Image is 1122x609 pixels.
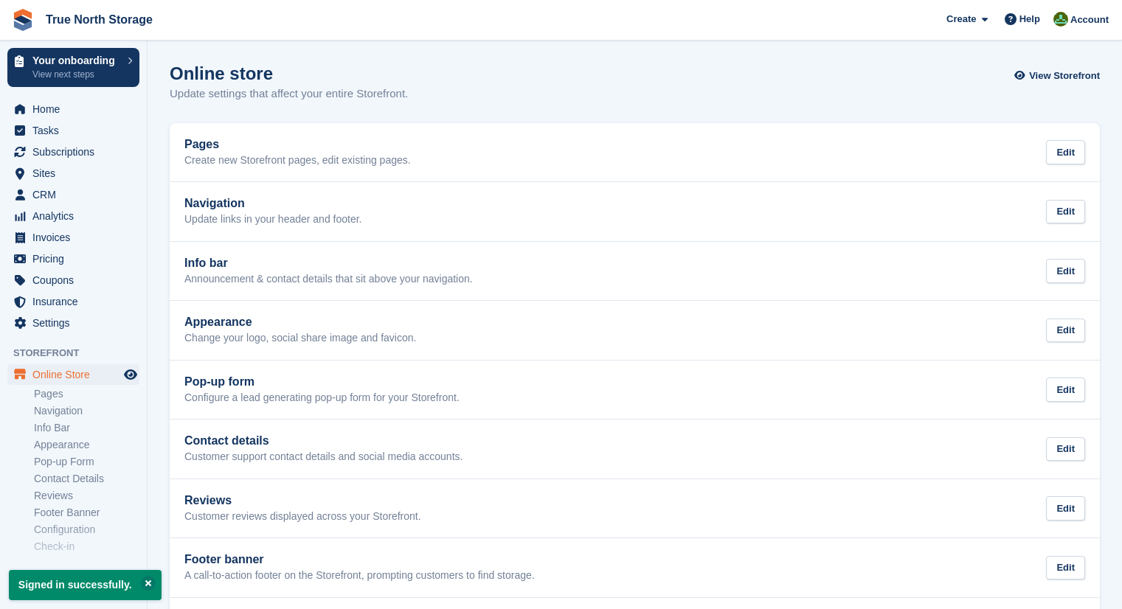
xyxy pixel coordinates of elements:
a: menu [7,291,139,312]
div: Edit [1046,319,1085,343]
h2: Info bar [184,257,473,270]
a: Pages Create new Storefront pages, edit existing pages. Edit [170,123,1100,182]
a: Info bar Announcement & contact details that sit above your navigation. Edit [170,242,1100,301]
p: Signed in successfully. [9,570,162,600]
a: Pop-up form Configure a lead generating pop-up form for your Storefront. Edit [170,361,1100,420]
a: menu [7,270,139,290]
span: Analytics [32,206,121,226]
p: Update links in your header and footer. [184,213,362,226]
a: menu [7,227,139,248]
p: Announcement & contact details that sit above your navigation. [184,273,473,286]
a: menu [7,99,139,119]
h2: Pages [184,138,411,151]
p: Customer reviews displayed across your Storefront. [184,510,421,523]
span: Tasks [32,120,121,141]
img: stora-icon-8386f47178a22dfd0bd8f6a31ec36ba5ce8667c1dd55bd0f319d3a0aa187defe.svg [12,9,34,31]
div: Edit [1046,377,1085,402]
a: Appearance [34,438,139,452]
a: menu [7,364,139,385]
span: Online Store [32,364,121,385]
div: Edit [1046,437,1085,462]
img: Jessie Dafoe [1053,12,1068,27]
span: Create [946,12,976,27]
a: Check-in [34,540,139,554]
a: Info Bar [34,421,139,435]
span: View Storefront [1029,69,1100,83]
a: True North Storage [40,7,159,32]
a: Preview store [122,366,139,383]
p: Configure a lead generating pop-up form for your Storefront. [184,391,460,405]
a: Navigation [34,404,139,418]
a: Reviews Customer reviews displayed across your Storefront. Edit [170,479,1100,538]
h2: Pop-up form [184,375,460,389]
a: Contact Details [34,472,139,486]
a: menu [7,184,139,205]
h2: Footer banner [184,553,535,566]
span: Insurance [32,291,121,312]
p: View next steps [32,68,120,81]
p: Update settings that affect your entire Storefront. [170,86,408,102]
a: menu [7,163,139,184]
a: Appearance Change your logo, social share image and favicon. Edit [170,301,1100,360]
div: Edit [1046,496,1085,521]
a: Navigation Update links in your header and footer. Edit [170,182,1100,241]
a: menu [7,206,139,226]
a: Configuration [34,523,139,537]
a: Footer banner A call-to-action footer on the Storefront, prompting customers to find storage. Edit [170,538,1100,597]
h2: Reviews [184,494,421,507]
a: Pages [34,387,139,401]
div: Edit [1046,259,1085,283]
div: Edit [1046,140,1085,164]
a: Reviews [34,489,139,503]
a: menu [7,313,139,333]
h1: Online store [170,63,408,83]
p: Create new Storefront pages, edit existing pages. [184,154,411,167]
p: Your onboarding [32,55,120,66]
p: Customer support contact details and social media accounts. [184,450,463,464]
span: Invoices [32,227,121,248]
span: Coupons [32,270,121,290]
a: View Storefront [1018,63,1100,88]
a: Your onboarding View next steps [7,48,139,87]
span: Storefront [13,346,147,361]
a: Contact details Customer support contact details and social media accounts. Edit [170,420,1100,478]
a: Footer Banner [34,506,139,520]
p: Change your logo, social share image and favicon. [184,332,416,345]
span: Sites [32,163,121,184]
span: Settings [32,313,121,333]
span: Pricing [32,248,121,269]
a: menu [7,142,139,162]
span: CRM [32,184,121,205]
p: A call-to-action footer on the Storefront, prompting customers to find storage. [184,569,535,582]
a: menu [7,248,139,269]
div: Edit [1046,556,1085,580]
span: Subscriptions [32,142,121,162]
span: Account [1070,13,1109,27]
a: Pop-up Form [34,455,139,469]
h2: Contact details [184,434,463,448]
a: menu [7,120,139,141]
span: Home [32,99,121,119]
div: Edit [1046,200,1085,224]
span: Help [1019,12,1040,27]
h2: Appearance [184,316,416,329]
h2: Navigation [184,197,362,210]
